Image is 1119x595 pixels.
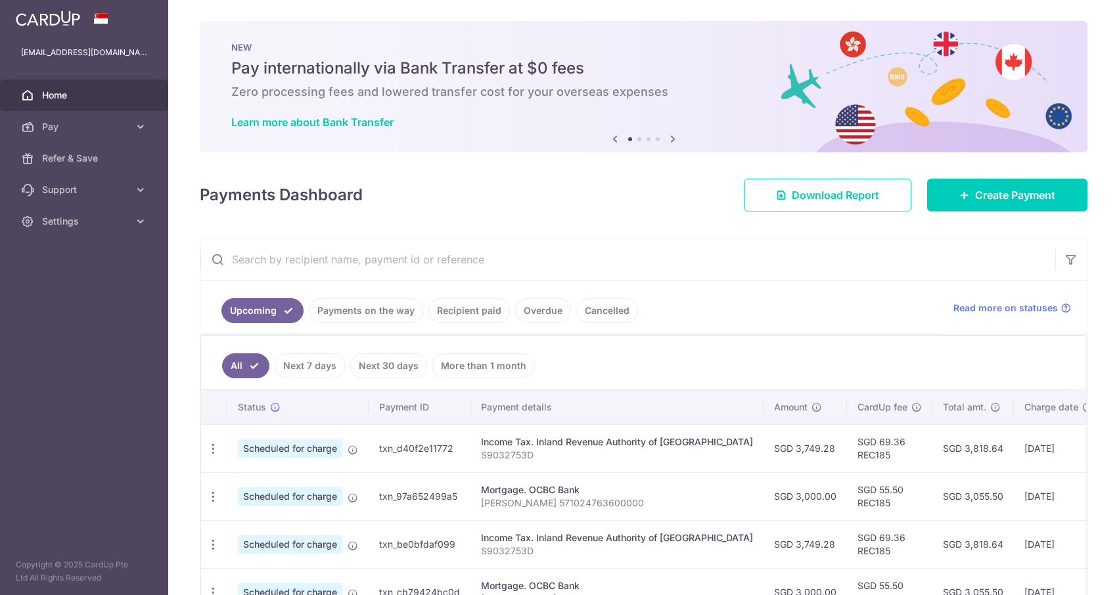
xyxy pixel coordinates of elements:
td: [DATE] [1014,424,1103,472]
span: Read more on statuses [953,301,1058,315]
span: Scheduled for charge [238,535,342,554]
p: [EMAIL_ADDRESS][DOMAIN_NAME] [21,46,147,59]
a: Payments on the way [309,298,423,323]
h6: Zero processing fees and lowered transfer cost for your overseas expenses [231,84,1056,100]
span: Status [238,401,266,414]
div: Mortgage. OCBC Bank [481,579,753,592]
td: SGD 69.36 REC185 [847,520,932,568]
a: Recipient paid [428,298,510,323]
span: CardUp fee [857,401,907,414]
span: Charge date [1024,401,1078,414]
span: Total amt. [943,401,986,414]
span: Scheduled for charge [238,439,342,458]
a: Overdue [515,298,571,323]
h4: Payments Dashboard [200,183,363,207]
div: Mortgage. OCBC Bank [481,483,753,496]
span: Refer & Save [42,152,129,165]
span: Download Report [792,187,879,203]
p: S9032753D [481,544,753,558]
p: S9032753D [481,449,753,462]
a: Cancelled [576,298,638,323]
td: txn_97a652499a5 [369,472,470,520]
a: Next 30 days [350,353,427,378]
p: [PERSON_NAME] 571024763600000 [481,496,753,510]
td: txn_d40f2e11772 [369,424,470,472]
a: All [222,353,269,378]
img: CardUp [16,11,80,26]
td: SGD 3,055.50 [932,472,1014,520]
a: Download Report [744,179,911,211]
td: SGD 69.36 REC185 [847,424,932,472]
a: Read more on statuses [953,301,1071,315]
th: Payment ID [369,390,470,424]
span: Home [42,89,129,102]
a: Learn more about Bank Transfer [231,116,394,129]
td: [DATE] [1014,472,1103,520]
div: Income Tax. Inland Revenue Authority of [GEOGRAPHIC_DATA] [481,435,753,449]
img: Bank transfer banner [200,21,1087,152]
td: SGD 55.50 REC185 [847,472,932,520]
div: Income Tax. Inland Revenue Authority of [GEOGRAPHIC_DATA] [481,531,753,544]
input: Search by recipient name, payment id or reference [200,238,1055,280]
span: Pay [42,120,129,133]
th: Payment details [470,390,764,424]
h5: Pay internationally via Bank Transfer at $0 fees [231,58,1056,79]
td: [DATE] [1014,520,1103,568]
a: Next 7 days [275,353,345,378]
p: NEW [231,42,1056,53]
a: Upcoming [221,298,304,323]
td: txn_be0bfdaf099 [369,520,470,568]
span: Support [42,183,129,196]
span: Scheduled for charge [238,487,342,506]
span: Settings [42,215,129,228]
a: More than 1 month [432,353,535,378]
td: SGD 3,818.64 [932,520,1014,568]
td: SGD 3,818.64 [932,424,1014,472]
span: Create Payment [975,187,1055,203]
span: Amount [774,401,808,414]
a: Create Payment [927,179,1087,211]
td: SGD 3,749.28 [764,424,847,472]
td: SGD 3,000.00 [764,472,847,520]
td: SGD 3,749.28 [764,520,847,568]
